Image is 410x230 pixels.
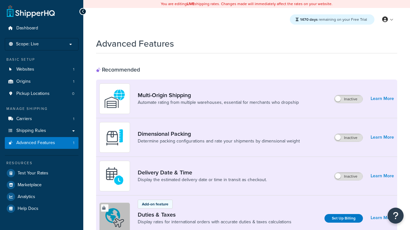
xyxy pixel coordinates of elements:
[5,76,78,88] a: Origins1
[334,95,363,103] label: Inactive
[18,182,42,188] span: Marketplace
[5,160,78,166] div: Resources
[138,99,299,106] a: Automate rating from multiple warehouses, essential for merchants who dropship
[5,113,78,125] li: Carriers
[5,125,78,137] a: Shipping Rules
[5,106,78,111] div: Manage Shipping
[16,91,50,96] span: Pickup Locations
[5,88,78,100] li: Pickup Locations
[371,133,394,142] a: Learn More
[5,179,78,191] a: Marketplace
[300,17,318,22] strong: 1470 days
[73,79,74,84] span: 1
[5,88,78,100] a: Pickup Locations0
[142,201,168,207] p: Add-on feature
[73,140,74,146] span: 1
[5,191,78,203] a: Analytics
[73,67,74,72] span: 1
[16,116,32,122] span: Carriers
[16,42,39,47] span: Scope: Live
[300,17,367,22] span: remaining on your Free Trial
[16,67,34,72] span: Websites
[388,208,404,224] button: Open Resource Center
[371,94,394,103] a: Learn More
[138,138,300,144] a: Determine packing configurations and rate your shipments by dimensional weight
[371,213,394,222] a: Learn More
[138,92,299,99] a: Multi-Origin Shipping
[16,79,31,84] span: Origins
[18,206,38,211] span: Help Docs
[371,172,394,180] a: Learn More
[16,140,55,146] span: Advanced Features
[187,1,194,7] b: LIVE
[138,169,267,176] a: Delivery Date & Time
[5,137,78,149] a: Advanced Features1
[103,126,126,149] img: DTVBYsAAAAAASUVORK5CYII=
[96,37,174,50] h1: Advanced Features
[5,64,78,75] li: Websites
[16,128,46,134] span: Shipping Rules
[18,171,48,176] span: Test Your Rates
[138,130,300,137] a: Dimensional Packing
[72,91,74,96] span: 0
[138,177,267,183] a: Display the estimated delivery date or time in transit as checkout.
[324,214,363,223] a: Set Up Billing
[334,172,363,180] label: Inactive
[103,165,126,187] img: gfkeb5ejjkALwAAAABJRU5ErkJggg==
[103,88,126,110] img: WatD5o0RtDAAAAAElFTkSuQmCC
[5,203,78,214] a: Help Docs
[18,194,35,200] span: Analytics
[73,116,74,122] span: 1
[5,76,78,88] li: Origins
[5,22,78,34] a: Dashboard
[96,66,140,73] div: Recommended
[5,64,78,75] a: Websites1
[5,167,78,179] a: Test Your Rates
[138,219,291,225] a: Display rates for international orders with accurate duties & taxes calculations
[5,57,78,62] div: Basic Setup
[5,137,78,149] li: Advanced Features
[5,113,78,125] a: Carriers1
[16,26,38,31] span: Dashboard
[334,134,363,142] label: Inactive
[138,211,291,218] a: Duties & Taxes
